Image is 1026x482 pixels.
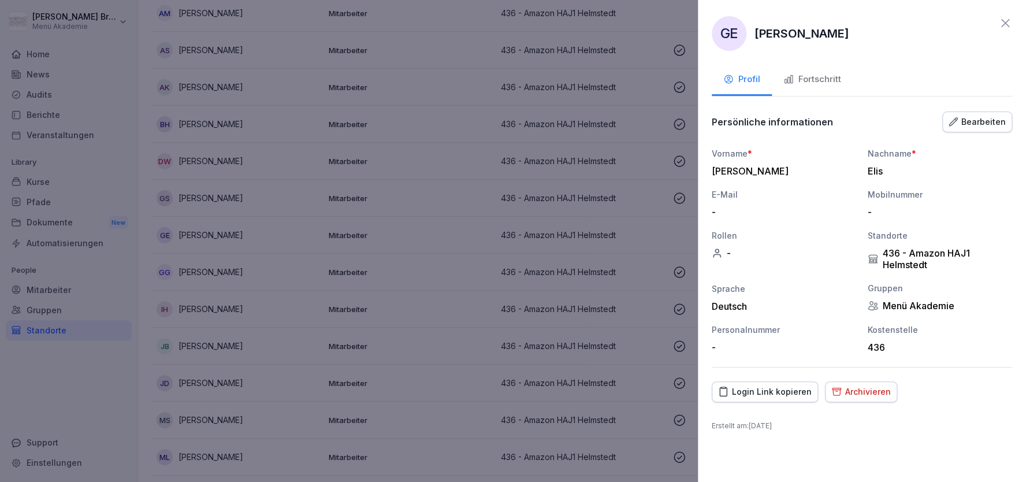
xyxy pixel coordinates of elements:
[868,165,1006,177] div: Elis
[712,165,850,177] div: [PERSON_NAME]
[868,206,1006,218] div: -
[825,381,897,402] button: Archivieren
[868,247,1012,270] div: 436 - Amazon HAJ1 Helmstedt
[831,385,891,398] div: Archivieren
[868,342,1006,353] div: 436
[712,65,772,96] button: Profil
[712,381,818,402] button: Login Link kopieren
[868,282,1012,294] div: Gruppen
[868,324,1012,336] div: Kostenstelle
[712,247,856,259] div: -
[718,385,812,398] div: Login Link kopieren
[772,65,853,96] button: Fortschritt
[712,116,833,128] p: Persönliche informationen
[712,342,850,353] div: -
[949,116,1006,128] div: Bearbeiten
[712,301,856,312] div: Deutsch
[712,229,856,242] div: Rollen
[868,300,1012,312] div: Menü Akademie
[942,112,1012,132] button: Bearbeiten
[868,229,1012,242] div: Standorte
[723,73,760,86] div: Profil
[754,25,849,42] p: [PERSON_NAME]
[712,324,856,336] div: Personalnummer
[868,188,1012,201] div: Mobilnummer
[712,206,850,218] div: -
[868,147,1012,160] div: Nachname
[783,73,841,86] div: Fortschritt
[712,147,856,160] div: Vorname
[712,16,746,51] div: GE
[712,283,856,295] div: Sprache
[712,188,856,201] div: E-Mail
[712,421,1012,431] p: Erstellt am : [DATE]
